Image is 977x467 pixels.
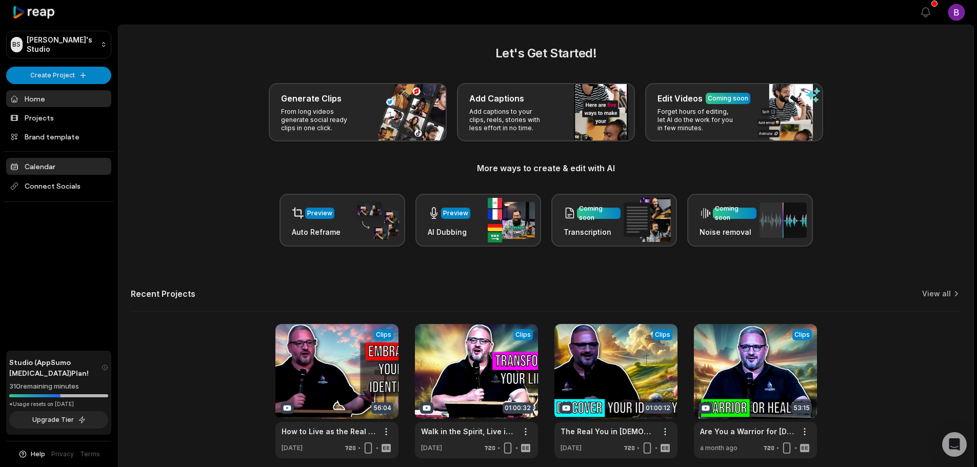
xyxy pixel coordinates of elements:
[80,450,100,459] a: Terms
[488,198,535,242] img: ai_dubbing.png
[443,209,468,218] div: Preview
[657,92,703,105] h3: Edit Videos
[6,177,111,195] span: Connect Socials
[715,204,754,222] div: Coming soon
[281,92,342,105] h3: Generate Clips
[131,289,195,299] h2: Recent Projects
[27,35,96,54] p: [PERSON_NAME]'s Studio
[428,227,470,237] h3: AI Dubbing
[708,94,748,103] div: Coming soon
[700,227,756,237] h3: Noise removal
[579,204,619,222] div: Coming soon
[564,227,621,237] h3: Transcription
[942,432,967,457] div: Open Intercom Messenger
[352,200,399,240] img: auto_reframe.png
[11,37,23,52] div: BS
[6,90,111,107] a: Home
[6,128,111,145] a: Brand template
[281,108,361,132] p: From long videos generate social ready clips in one click.
[9,411,108,429] button: Upgrade Tier
[9,381,108,392] div: 310 remaining minutes
[922,289,951,299] a: View all
[421,426,515,437] a: Walk in the Spirit, Live in Freedom 🙌
[282,426,376,437] a: How to Live as the Real You in [DEMOGRAPHIC_DATA] 🌟
[9,357,102,378] span: Studio (AppSumo [MEDICAL_DATA]) Plan!
[131,162,961,174] h3: More ways to create & edit with AI
[469,92,524,105] h3: Add Captions
[51,450,74,459] a: Privacy
[561,426,655,437] a: The Real You in [DEMOGRAPHIC_DATA]: Part 2 🌟
[131,44,961,63] h2: Let's Get Started!
[307,209,332,218] div: Preview
[9,400,108,408] div: *Usage resets on [DATE]
[657,108,737,132] p: Forget hours of editing, let AI do the work for you in few minutes.
[292,227,341,237] h3: Auto Reframe
[469,108,549,132] p: Add captions to your clips, reels, stories with less effort in no time.
[31,450,45,459] span: Help
[760,202,807,238] img: noise_removal.png
[6,158,111,175] a: Calendar
[6,67,111,84] button: Create Project
[700,426,794,437] a: Are You a Warrior for [DEMOGRAPHIC_DATA] or Seeking Healing?
[18,450,45,459] button: Help
[624,198,671,242] img: transcription.png
[6,109,111,126] a: Projects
